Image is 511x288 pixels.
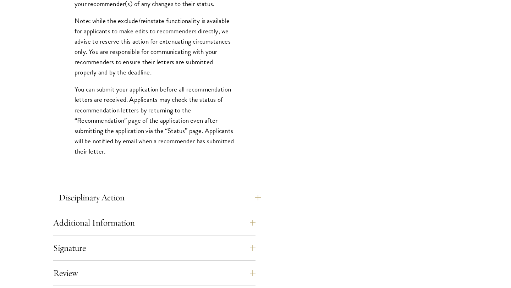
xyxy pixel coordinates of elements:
button: Additional Information [53,214,255,231]
p: Note: while the exclude/reinstate functionality is available for applicants to make edits to reco... [75,16,234,77]
p: You can submit your application before all recommendation letters are received. Applicants may ch... [75,84,234,156]
button: Disciplinary Action [59,189,261,206]
button: Signature [53,239,255,256]
button: Review [53,265,255,282]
